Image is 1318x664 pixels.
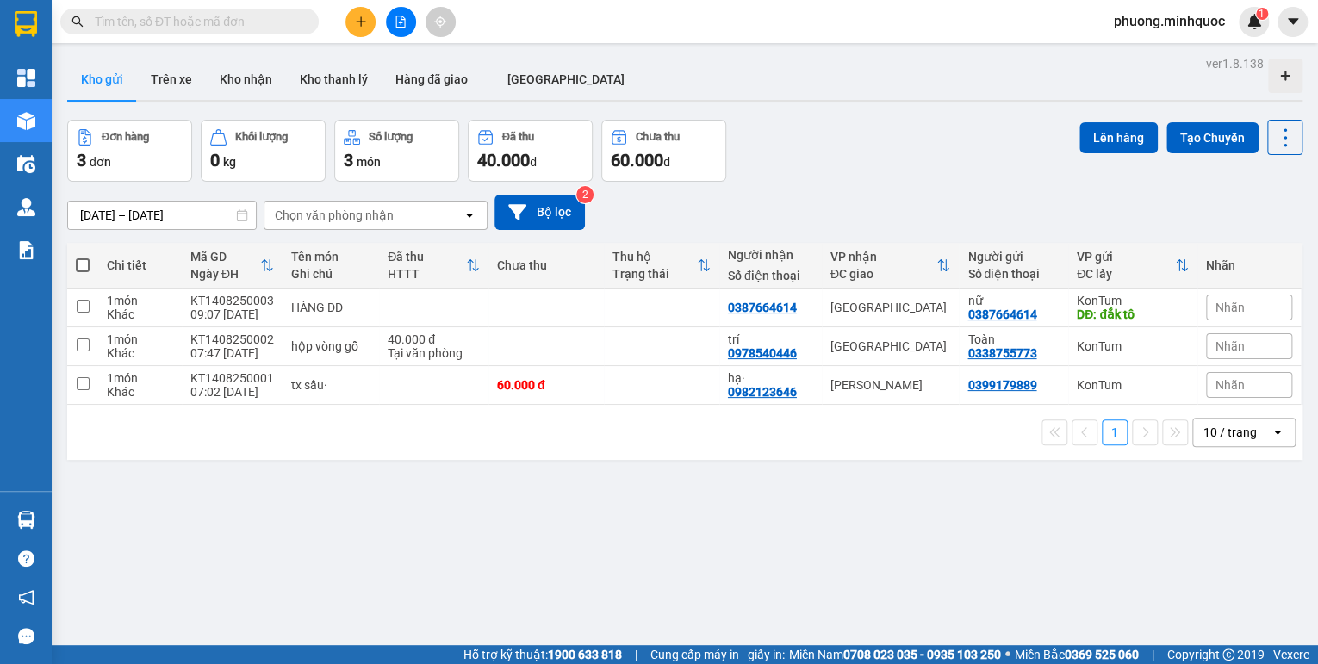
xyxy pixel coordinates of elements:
[190,294,274,307] div: KT1408250003
[102,131,149,143] div: Đơn hàng
[612,267,697,281] div: Trạng thái
[386,7,416,37] button: file-add
[1215,378,1245,392] span: Nhãn
[190,307,274,321] div: 09:07 [DATE]
[1068,243,1197,289] th: Toggle SortBy
[18,628,34,644] span: message
[612,250,697,264] div: Thu hộ
[1215,301,1245,314] span: Nhãn
[369,131,413,143] div: Số lượng
[345,7,376,37] button: plus
[728,385,797,399] div: 0982123646
[1077,378,1189,392] div: KonTum
[728,248,813,262] div: Người nhận
[434,16,446,28] span: aim
[18,589,34,605] span: notification
[1278,7,1308,37] button: caret-down
[1079,122,1158,153] button: Lên hàng
[67,120,192,182] button: Đơn hàng3đơn
[17,69,35,87] img: dashboard-icon
[201,120,326,182] button: Khối lượng0kg
[497,378,595,392] div: 60.000 đ
[1215,339,1245,353] span: Nhãn
[497,258,595,272] div: Chưa thu
[1077,339,1189,353] div: KonTum
[210,150,220,171] span: 0
[1271,425,1284,439] svg: open
[1256,8,1268,20] sup: 1
[830,301,951,314] div: [GEOGRAPHIC_DATA]
[388,250,466,264] div: Đã thu
[17,511,35,529] img: warehouse-icon
[830,267,937,281] div: ĐC giao
[334,120,459,182] button: Số lượng3món
[190,250,260,264] div: Mã GD
[275,207,394,224] div: Chọn văn phòng nhận
[728,332,813,346] div: trí
[830,378,951,392] div: [PERSON_NAME]
[286,59,382,100] button: Kho thanh lý
[967,346,1036,360] div: 0338755773
[650,645,785,664] span: Cung cấp máy in - giấy in:
[1285,14,1301,29] span: caret-down
[17,155,35,173] img: warehouse-icon
[507,72,625,86] span: [GEOGRAPHIC_DATA]
[494,195,585,230] button: Bộ lọc
[77,150,86,171] span: 3
[728,301,797,314] div: 0387664614
[107,307,173,321] div: Khác
[1203,424,1257,441] div: 10 / trang
[1077,250,1175,264] div: VP gửi
[426,7,456,37] button: aim
[822,243,960,289] th: Toggle SortBy
[71,16,84,28] span: search
[206,59,286,100] button: Kho nhận
[190,371,274,385] div: KT1408250001
[388,267,466,281] div: HTTT
[611,150,663,171] span: 60.000
[1259,8,1265,20] span: 1
[107,294,173,307] div: 1 món
[379,243,488,289] th: Toggle SortBy
[1015,645,1139,664] span: Miền Bắc
[468,120,593,182] button: Đã thu40.000đ
[107,258,173,272] div: Chi tiết
[1222,648,1234,661] span: copyright
[68,202,256,229] input: Select a date range.
[463,208,476,222] svg: open
[395,16,407,28] span: file-add
[548,648,622,661] strong: 1900 633 818
[17,241,35,259] img: solution-icon
[291,267,370,281] div: Ghi chú
[830,339,951,353] div: [GEOGRAPHIC_DATA]
[182,243,283,289] th: Toggle SortBy
[15,11,37,37] img: logo-vxr
[1206,258,1292,272] div: Nhãn
[576,186,594,203] sup: 2
[291,301,370,314] div: HÀNG DD
[17,198,35,216] img: warehouse-icon
[190,332,274,346] div: KT1408250002
[530,155,537,169] span: đ
[663,155,670,169] span: đ
[223,155,236,169] span: kg
[601,120,726,182] button: Chưa thu60.000đ
[1166,122,1259,153] button: Tạo Chuyến
[107,385,173,399] div: Khác
[1077,307,1189,321] div: DĐ: đắk tô
[967,267,1060,281] div: Số điện thoại
[1077,294,1189,307] div: KonTum
[604,243,719,289] th: Toggle SortBy
[190,385,274,399] div: 07:02 [DATE]
[843,648,1001,661] strong: 0708 023 035 - 0935 103 250
[291,378,370,392] div: tx sầu·
[357,155,381,169] span: món
[67,59,137,100] button: Kho gửi
[502,131,534,143] div: Đã thu
[291,250,370,264] div: Tên món
[95,12,298,31] input: Tìm tên, số ĐT hoặc mã đơn
[728,371,813,385] div: hạ·
[388,346,480,360] div: Tại văn phòng
[1152,645,1154,664] span: |
[967,378,1036,392] div: 0399179889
